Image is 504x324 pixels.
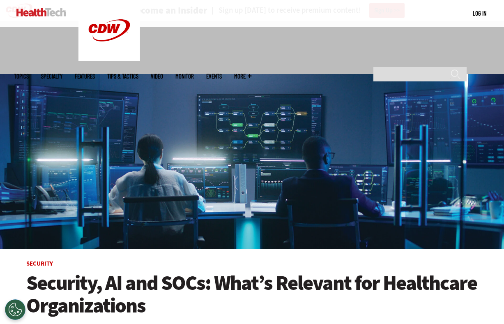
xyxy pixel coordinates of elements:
[26,259,53,268] a: Security
[75,73,95,79] a: Features
[78,54,140,63] a: CDW
[26,272,478,317] a: Security, AI and SOCs: What’s Relevant for Healthcare Organizations
[5,299,25,320] button: Open Preferences
[473,9,486,17] a: Log in
[41,73,62,79] span: Specialty
[473,9,486,18] div: User menu
[16,8,66,16] img: Home
[175,73,194,79] a: MonITor
[234,73,251,79] span: More
[14,73,29,79] span: Topics
[151,73,163,79] a: Video
[206,73,222,79] a: Events
[5,299,25,320] div: Cookies Settings
[107,73,138,79] a: Tips & Tactics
